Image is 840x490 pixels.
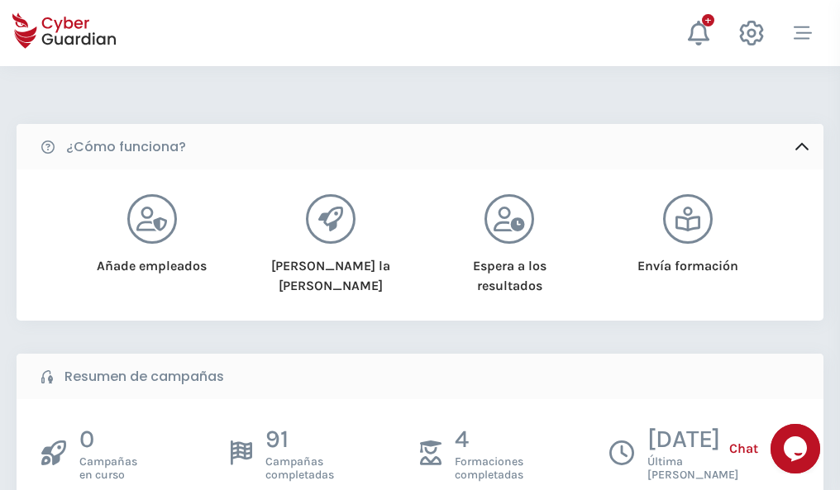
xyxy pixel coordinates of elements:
p: [DATE] [647,424,738,455]
b: Resumen de campañas [64,367,224,387]
div: Envía formación [620,244,756,276]
div: Espera a los resultados [441,244,578,296]
span: Formaciones completadas [455,455,523,482]
b: ¿Cómo funciona? [66,137,186,157]
p: 0 [79,424,137,455]
span: Campañas en curso [79,455,137,482]
iframe: chat widget [771,424,823,473]
p: 4 [455,424,523,455]
p: 91 [265,424,334,455]
span: Última [PERSON_NAME] [647,455,738,482]
div: [PERSON_NAME] la [PERSON_NAME] [262,244,399,296]
span: Chat [729,439,758,459]
div: + [702,14,714,26]
div: Añade empleados [84,244,220,276]
span: Campañas completadas [265,455,334,482]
